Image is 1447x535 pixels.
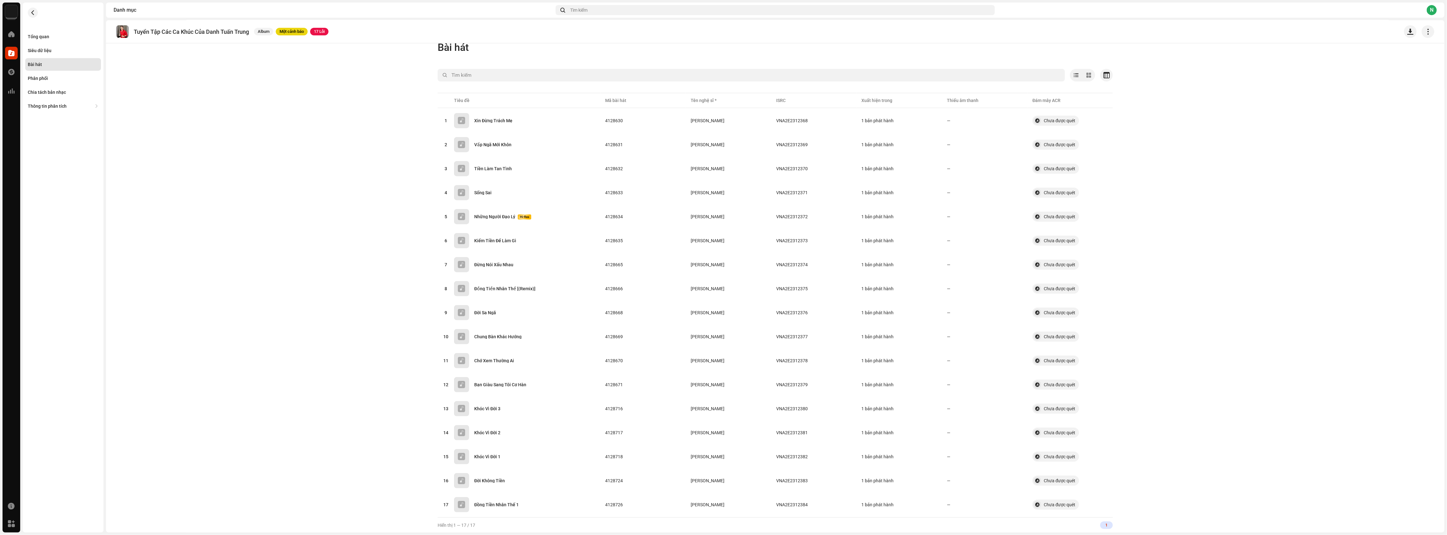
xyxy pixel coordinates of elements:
[947,334,1023,339] re-a-table-badge: —
[691,310,766,315] span: Danh Tuấn Trung
[605,430,623,435] span: 4128717
[605,454,623,459] span: 4128718
[776,478,808,483] div: VNA2E2312383
[862,238,937,243] span: 1 bản phát hành
[947,478,1023,483] re-a-table-badge: —
[1044,190,1075,195] div: Chưa được quét
[691,118,766,123] span: Danh Tuấn Trung
[474,142,511,147] div: Vấp Ngã Mới Khôn
[474,334,522,339] div: Chung Bàn Khác Hướng
[1044,430,1075,435] div: Chưa được quét
[691,334,724,339] div: [PERSON_NAME]
[691,142,724,147] div: [PERSON_NAME]
[691,406,724,411] div: [PERSON_NAME]
[605,262,623,267] span: 4128665
[1044,118,1075,123] div: Chưa được quét
[605,406,623,411] span: 4128716
[862,382,894,387] div: 1 bản phát hành
[776,286,808,291] div: VNA2E2312375
[776,334,808,339] div: VNA2E2312377
[474,502,519,507] div: Đồng Tiền Nhân Thế 1
[605,382,623,387] span: 4128671
[862,358,894,363] div: 1 bản phát hành
[862,214,937,219] span: 1 bản phát hành
[691,430,766,435] span: Danh Tuấn Trung
[776,214,808,219] div: VNA2E2312372
[474,286,535,291] div: Đồng Tiền Nhân Thế [(Remix)]
[776,382,808,387] div: VNA2E2312379
[605,478,623,483] span: 4128724
[605,286,623,291] span: 4128666
[1044,454,1075,459] div: Chưa được quét
[947,166,1023,171] re-a-table-badge: —
[947,262,1023,267] re-a-table-badge: —
[474,310,496,315] div: Đời Sa Ngã
[691,430,724,435] div: [PERSON_NAME]
[691,190,766,195] span: Danh Tuấn Trung
[254,28,273,35] span: Album
[134,28,249,35] p: Tuyển Tập Các Ca Khúc Của Danh Tuấn Trung
[776,142,808,147] div: VNA2E2312369
[862,358,937,363] span: 1 bản phát hành
[862,262,937,267] span: 1 bản phát hành
[691,190,724,195] div: [PERSON_NAME]
[691,166,766,171] span: Danh Tuấn Trung
[691,358,724,363] div: [PERSON_NAME]
[691,238,766,243] span: Danh Tuấn Trung
[776,118,808,123] div: VNA2E2312368
[1044,406,1075,411] div: Chưa được quét
[1044,214,1075,219] div: Chưa được quét
[474,166,512,171] div: Tiền Làm Tan Tình
[776,430,808,435] div: VNA2E2312381
[947,238,1023,243] re-a-table-badge: —
[1427,5,1437,15] div: N
[474,382,526,387] div: Bạn Giàu Sang Tôi Cơ Hàn
[605,166,623,171] span: 4128632
[776,502,808,507] div: VNA2E2312384
[862,310,894,315] div: 1 bản phát hành
[691,142,766,147] span: Danh Tuấn Trung
[691,286,766,291] span: Danh Tuấn Trung
[474,262,513,267] div: Đừng Nói Xấu Nhau
[605,358,623,363] span: 4128670
[1044,310,1075,315] div: Chưa được quét
[691,406,766,411] span: Danh Tuấn Trung
[474,214,515,219] div: Những Người Đạo Lý
[691,454,766,459] span: Danh Tuấn Trung
[691,310,724,315] div: [PERSON_NAME]
[862,406,894,411] div: 1 bản phát hành
[776,190,808,195] div: VNA2E2312371
[5,5,18,18] img: 76e35660-c1c7-4f61-ac9e-76e2af66a330
[776,166,808,171] div: VNA2E2312370
[691,382,766,387] span: Danh Tuấn Trung
[691,214,724,219] div: [PERSON_NAME]
[25,30,101,43] re-m-nav-item: Tổng quan
[691,166,724,171] div: [PERSON_NAME]
[474,406,500,411] div: Khóc Vì Đời 3
[605,334,623,339] span: 4128669
[25,44,101,57] re-m-nav-item: Siêu dữ liệu
[474,238,516,243] div: Kiếm Tiền Để Làm Gì
[691,502,766,507] span: Danh Tuấn Trung
[1044,478,1075,483] div: Chưa được quét
[474,454,500,459] div: Khóc Vì Đời 1
[474,358,514,363] div: Chớ Xem Thường Ai
[28,76,48,81] div: Phân phối
[25,58,101,71] re-m-nav-item: Bài hát
[862,454,937,459] span: 1 bản phát hành
[116,25,129,38] img: 8add0755-8234-47fc-bbc3-93d7af9e1e4a
[862,142,937,147] span: 1 bản phát hành
[691,262,766,267] span: Danh Tuấn Trung
[947,214,1023,219] re-a-table-badge: —
[28,62,42,67] div: Bài hát
[474,430,500,435] div: Khóc Vì Đời 2
[776,262,808,267] div: VNA2E2312374
[605,502,623,507] span: 4128726
[1044,502,1075,507] div: Chưa được quét
[862,118,894,123] div: 1 bản phát hành
[691,238,724,243] div: [PERSON_NAME]
[862,118,937,123] span: 1 bản phát hành
[862,286,937,291] span: 1 bản phát hành
[691,286,724,291] div: [PERSON_NAME]
[862,454,894,459] div: 1 bản phát hành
